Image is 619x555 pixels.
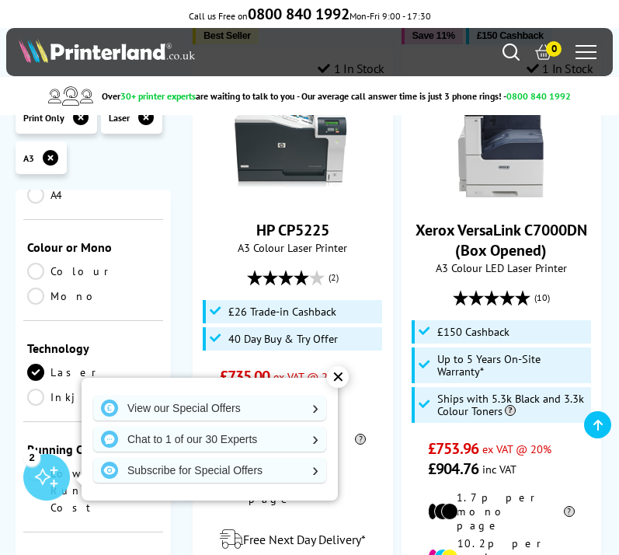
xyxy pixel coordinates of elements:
[248,4,349,24] b: 0800 840 1992
[256,220,329,240] a: HP CP5225
[428,459,478,479] span: £904.76
[93,396,326,421] a: View our Special Offers
[27,389,159,406] a: Inkjet
[19,38,195,63] img: Printerland Logo
[416,220,587,260] a: Xerox VersaLink C7000DN (Box Opened)
[327,366,349,388] div: ✕
[27,340,159,356] div: Technology
[19,38,310,66] a: Printerland Logo
[482,442,551,456] span: ex VAT @ 20%
[27,263,159,280] a: Colour
[102,90,294,102] span: Over are waiting to talk to you
[437,393,587,417] span: Ships with 5.3k Black and 3.3k Colour Toners
[27,187,159,204] a: A4
[428,490,575,532] li: 1.7p per mono page
[546,41,562,57] span: 0
[109,112,130,124] span: Laser
[248,10,349,22] a: 0800 840 1992
[93,458,326,483] a: Subscribe for Special Offers
[23,112,64,124] span: Print Only
[27,364,159,381] a: Laser
[23,152,34,164] span: A3
[220,366,270,386] span: £735.00
[482,462,516,476] span: inc VAT
[535,44,552,61] a: 0
[506,90,571,102] span: 0800 840 1992
[27,442,159,457] div: Running Costs
[273,369,343,384] span: ex VAT @ 20%
[437,353,587,378] span: Up to 5 Years On-Site Warranty*
[27,239,159,255] div: Colour or Mono
[410,260,593,275] span: A3 Colour LED Laser Printer
[428,438,478,459] span: £753.96
[27,288,159,305] a: Mono
[329,263,339,292] span: (2)
[235,88,351,204] img: HP CP5225
[120,90,196,102] span: 30+ printer experts
[228,333,338,345] span: 40 Day Buy & Try Offer
[201,240,384,255] span: A3 Colour Laser Printer
[437,326,509,338] span: £150 Cashback
[228,305,336,318] span: £26 Trade-in Cashback
[443,88,559,204] img: Xerox VersaLink C7000DN (Box Opened)
[23,449,40,466] div: 2
[93,427,326,452] a: Chat to 1 of our 30 Experts
[503,44,520,61] a: Search
[443,192,559,208] a: Xerox VersaLink C7000DN (Box Opened)
[235,192,351,208] a: HP CP5225
[297,90,571,102] span: - Our average call answer time is just 3 phone rings! -
[534,283,550,312] span: (10)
